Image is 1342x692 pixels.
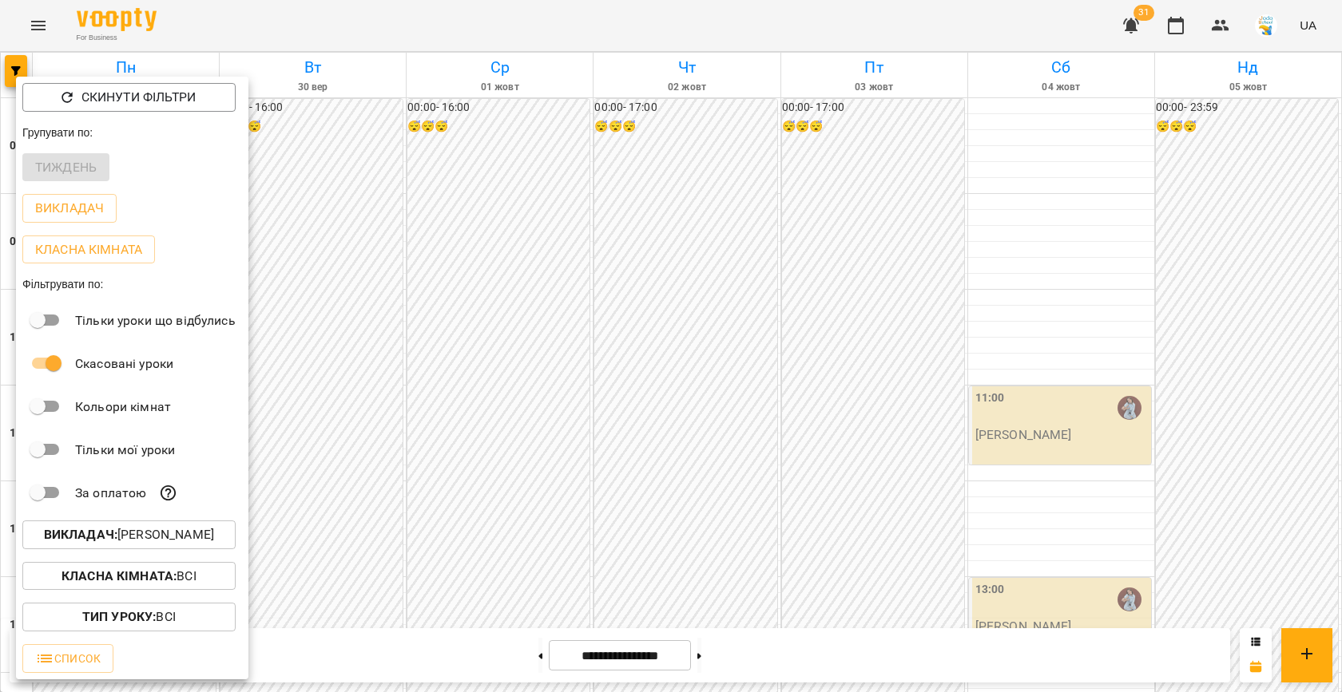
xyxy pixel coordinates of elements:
[81,88,196,107] p: Скинути фільтри
[22,603,236,631] button: Тип Уроку:Всі
[75,441,175,460] p: Тільки мої уроки
[44,525,214,544] p: [PERSON_NAME]
[82,607,176,627] p: Всі
[75,354,173,374] p: Скасовані уроки
[75,484,146,503] p: За оплатою
[82,609,156,624] b: Тип Уроку :
[62,567,197,586] p: Всі
[16,118,248,147] div: Групувати по:
[62,568,177,583] b: Класна кімната :
[22,562,236,591] button: Класна кімната:Всі
[44,527,117,542] b: Викладач :
[22,83,236,112] button: Скинути фільтри
[75,397,171,417] p: Кольори кімнат
[75,311,236,330] p: Тільки уроки що відбулись
[22,235,155,264] button: Класна кімната
[35,199,104,218] p: Викладач
[22,644,113,673] button: Список
[22,194,117,223] button: Викладач
[22,520,236,549] button: Викладач:[PERSON_NAME]
[35,649,101,668] span: Список
[16,270,248,299] div: Фільтрувати по:
[35,240,142,259] p: Класна кімната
